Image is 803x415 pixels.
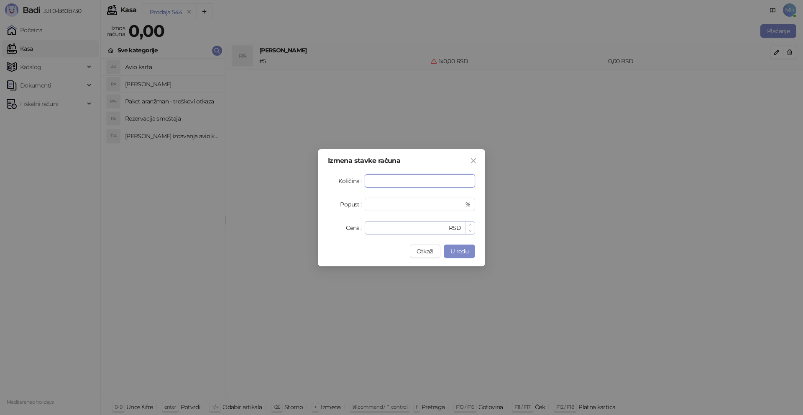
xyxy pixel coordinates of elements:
span: Increase Value [465,222,475,228]
input: Popust [370,198,464,211]
input: Količina [365,175,475,187]
span: close [470,157,477,164]
span: down [469,229,472,232]
input: Cena [370,222,447,234]
label: Količina [338,174,365,188]
span: Otkaži [417,247,434,255]
button: U redu [444,245,475,258]
button: Close [467,154,480,168]
div: Izmena stavke računa [328,157,475,164]
span: Zatvori [467,157,480,164]
label: Cena [346,221,365,235]
span: up [469,223,472,226]
span: U redu [450,247,468,255]
button: Otkaži [410,245,440,258]
span: Decrease Value [465,228,475,234]
label: Popust [340,198,365,211]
